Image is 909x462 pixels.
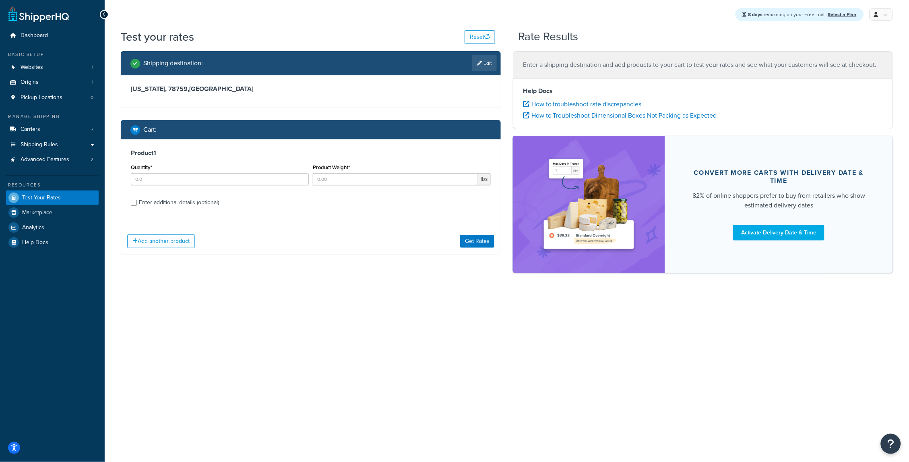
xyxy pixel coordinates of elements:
p: Enter a shipping destination and add products to your cart to test your rates and see what your c... [523,59,883,70]
span: Origins [21,79,39,86]
h3: Product 1 [131,149,491,157]
img: feature-image-ddt-36eae7f7280da8017bfb280eaccd9c446f90b1fe08728e4019434db127062ab4.png [539,148,639,261]
a: Websites1 [6,60,99,75]
div: Convert more carts with delivery date & time [684,169,874,185]
a: Activate Delivery Date & Time [733,225,824,240]
span: 7 [91,126,93,133]
li: Origins [6,75,99,90]
h4: Help Docs [523,86,883,96]
input: Enter additional details (optional) [131,200,137,206]
input: 0.0 [131,173,309,185]
span: Dashboard [21,32,48,39]
strong: 8 days [748,11,763,18]
h2: Cart : [143,126,157,133]
li: Pickup Locations [6,90,99,105]
span: Analytics [22,224,44,231]
span: Carriers [21,126,40,133]
h2: Shipping destination : [143,60,203,67]
a: Origins1 [6,75,99,90]
a: Help Docs [6,235,99,250]
li: Websites [6,60,99,75]
div: Resources [6,182,99,189]
span: 1 [92,64,93,71]
a: How to troubleshoot rate discrepancies [523,99,642,109]
a: Dashboard [6,28,99,43]
div: 82% of online shoppers prefer to buy from retailers who show estimated delivery dates [684,191,874,210]
span: Pickup Locations [21,94,62,101]
h3: [US_STATE], 78759 , [GEOGRAPHIC_DATA] [131,85,491,93]
div: Basic Setup [6,51,99,58]
a: Select a Plan [828,11,857,18]
span: 2 [91,156,93,163]
button: Add another product [127,234,195,248]
a: Advanced Features2 [6,152,99,167]
a: Pickup Locations0 [6,90,99,105]
div: Manage Shipping [6,113,99,120]
h2: Rate Results [519,31,578,43]
span: Shipping Rules [21,141,58,148]
span: Test Your Rates [22,195,61,201]
li: Carriers [6,122,99,137]
a: Marketplace [6,205,99,220]
div: Enter additional details (optional) [139,197,219,208]
button: Reset [465,30,495,44]
label: Product Weight* [313,164,350,170]
a: Edit [472,55,497,71]
span: Help Docs [22,239,48,246]
span: 0 [91,94,93,101]
span: remaining on your Free Trial [748,11,826,18]
button: Open Resource Center [881,434,901,454]
span: Advanced Features [21,156,69,163]
span: Marketplace [22,209,52,216]
button: Get Rates [460,235,494,248]
a: Test Your Rates [6,191,99,205]
span: lbs [478,173,491,185]
span: Websites [21,64,43,71]
span: 1 [92,79,93,86]
h1: Test your rates [121,29,194,45]
a: Analytics [6,220,99,235]
label: Quantity* [131,164,152,170]
a: Shipping Rules [6,137,99,152]
a: Carriers7 [6,122,99,137]
input: 0.00 [313,173,478,185]
li: Advanced Features [6,152,99,167]
a: How to Troubleshoot Dimensional Boxes Not Packing as Expected [523,111,717,120]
